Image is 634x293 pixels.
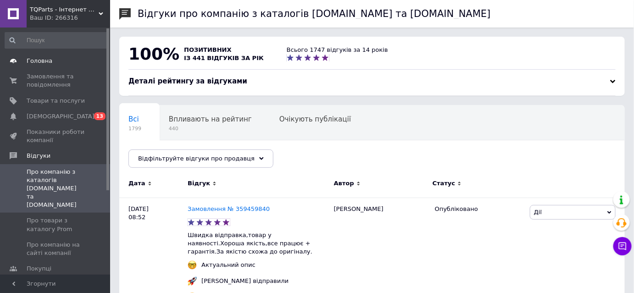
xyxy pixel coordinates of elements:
[128,115,139,123] span: Всі
[435,205,523,213] div: Опубліковано
[279,115,351,123] span: Очікують публікації
[188,260,197,270] img: :nerd_face:
[27,57,52,65] span: Головна
[30,14,110,22] div: Ваш ID: 266316
[128,179,145,188] span: Дата
[169,115,252,123] span: Впливають на рейтинг
[128,150,222,158] span: Опубліковані без комен...
[27,241,85,257] span: Про компанію на сайті компанії
[128,77,616,86] div: Деталі рейтингу за відгуками
[27,112,95,121] span: [DEMOGRAPHIC_DATA]
[27,216,85,233] span: Про товари з каталогу Prom
[128,125,141,132] span: 1799
[27,265,51,273] span: Покупці
[30,6,99,14] span: TQParts - Інтернет магазин запчастин
[27,128,85,144] span: Показники роботи компанії
[534,209,542,216] span: Дії
[27,72,85,89] span: Замовлення та повідомлення
[184,55,264,61] span: із 441 відгуків за рік
[188,231,329,256] p: Швидка відправка,товар у наявності.Хороша якість,все працює + гарантія.За якістю схожа до оригіналу.
[188,205,270,212] a: Замовлення № 359459840
[184,46,232,53] span: позитивних
[169,125,252,132] span: 440
[94,112,106,120] span: 13
[27,152,50,160] span: Відгуки
[128,77,247,85] span: Деталі рейтингу за відгуками
[27,97,85,105] span: Товари та послуги
[287,46,388,54] div: Всього 1747 відгуків за 14 років
[188,276,197,286] img: :rocket:
[138,8,491,19] h1: Відгуки про компанію з каталогів [DOMAIN_NAME] та [DOMAIN_NAME]
[128,44,179,63] span: 100%
[334,179,354,188] span: Автор
[5,32,108,49] input: Пошук
[188,179,210,188] span: Відгук
[199,277,291,285] div: [PERSON_NAME] відправили
[613,237,632,255] button: Чат з покупцем
[138,155,255,162] span: Відфільтруйте відгуки про продавця
[199,261,258,269] div: Актуальний опис
[433,179,456,188] span: Статус
[119,140,240,175] div: Опубліковані без коментаря
[27,168,85,210] span: Про компанію з каталогів [DOMAIN_NAME] та [DOMAIN_NAME]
